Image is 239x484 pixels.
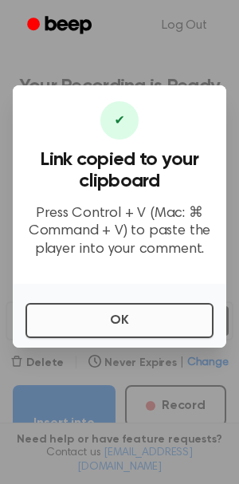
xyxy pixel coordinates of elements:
[146,6,223,45] a: Log Out
[16,10,106,41] a: Beep
[100,101,139,140] div: ✔
[25,303,214,338] button: OK
[25,205,214,259] p: Press Control + V (Mac: ⌘ Command + V) to paste the player into your comment.
[25,149,214,192] h3: Link copied to your clipboard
